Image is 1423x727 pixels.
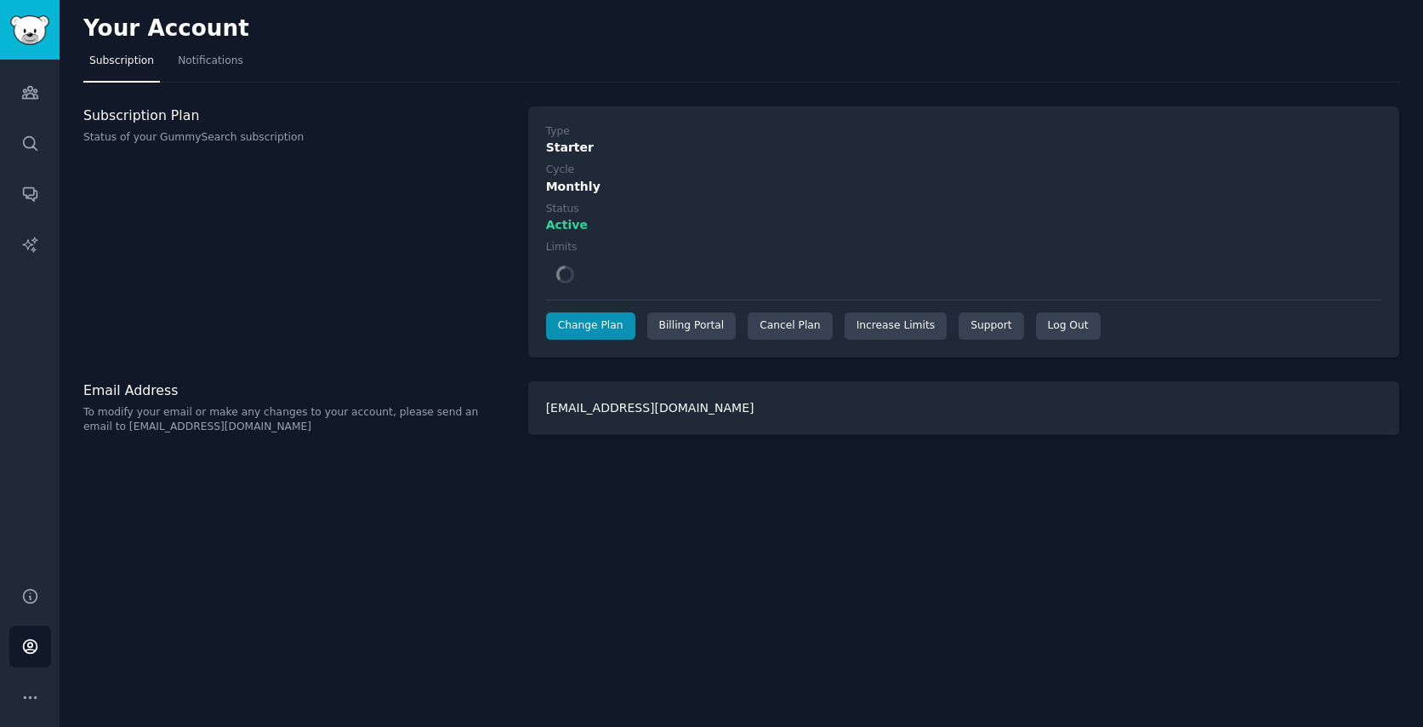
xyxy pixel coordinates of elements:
[546,202,579,217] div: Status
[83,381,510,399] h3: Email Address
[647,312,737,340] div: Billing Portal
[10,15,49,45] img: GummySearch logo
[89,54,154,69] span: Subscription
[845,312,948,340] a: Increase Limits
[83,405,510,435] p: To modify your email or make any changes to your account, please send an email to [EMAIL_ADDRESS]...
[546,312,635,340] a: Change Plan
[546,124,570,140] div: Type
[546,240,578,255] div: Limits
[83,48,160,83] a: Subscription
[546,139,1381,157] div: Starter
[748,312,832,340] div: Cancel Plan
[83,106,510,124] h3: Subscription Plan
[959,312,1023,340] a: Support
[546,216,588,234] span: Active
[1036,312,1101,340] div: Log Out
[178,54,243,69] span: Notifications
[528,381,1399,435] div: [EMAIL_ADDRESS][DOMAIN_NAME]
[172,48,249,83] a: Notifications
[83,15,249,43] h2: Your Account
[83,130,510,146] p: Status of your GummySearch subscription
[546,163,574,178] div: Cycle
[546,178,1381,196] div: Monthly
